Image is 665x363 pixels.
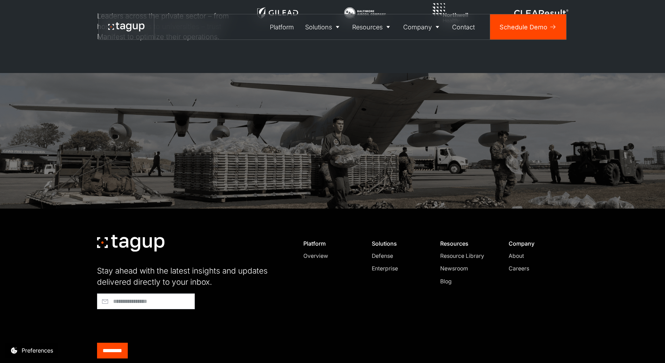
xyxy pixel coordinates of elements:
a: Careers [509,264,562,273]
a: Overview [303,252,357,260]
iframe: profile [3,10,109,64]
div: Solutions [372,240,425,247]
div: Stay ahead with the latest insights and updates delivered directly to your inbox. [97,265,286,287]
a: Schedule Demo [490,14,566,39]
a: Defense [372,252,425,260]
div: Company [509,240,562,247]
div: Contact [452,22,475,32]
div: Platform [270,22,294,32]
iframe: reCAPTCHA [97,312,203,340]
form: Footer - Early Access [97,293,286,358]
a: Resources [347,14,398,39]
div: Preferences [22,346,53,355]
a: Newsroom [440,264,494,273]
div: Schedule Demo [500,22,547,32]
a: Contact [447,14,481,39]
a: Platform [265,14,300,39]
div: Company [403,22,432,32]
a: Blog [440,277,494,286]
div: Solutions [305,22,332,32]
a: Enterprise [372,264,425,273]
a: Resource Library [440,252,494,260]
div: Platform [303,240,357,247]
a: Solutions [300,14,347,39]
div: Resources [352,22,383,32]
a: Company [398,14,447,39]
div: Resources [440,240,494,247]
a: About [509,252,562,260]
